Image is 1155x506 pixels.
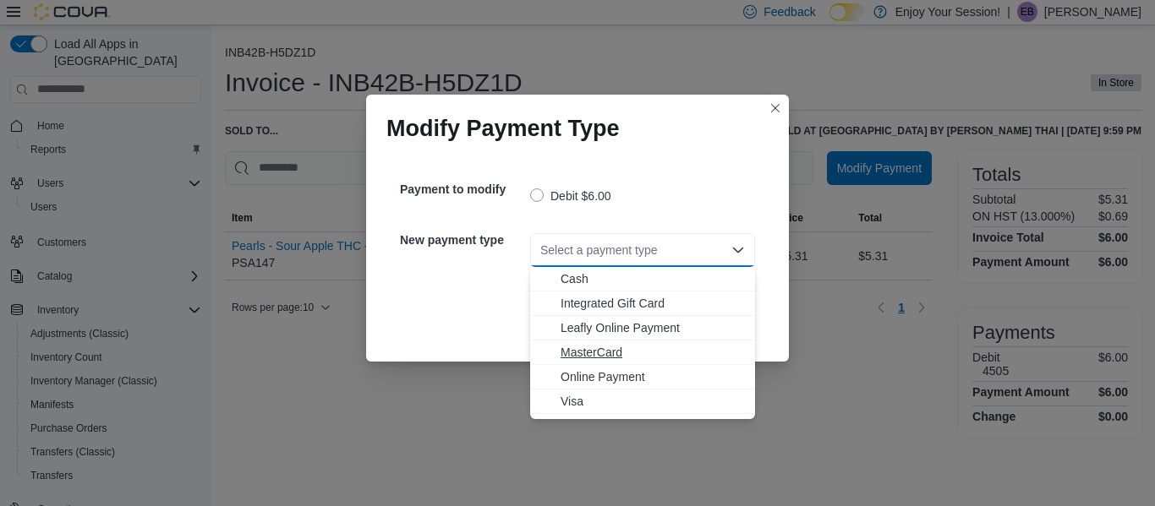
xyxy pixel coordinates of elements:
[530,389,755,414] button: Visa
[561,368,745,385] span: Online Payment
[561,270,745,287] span: Cash
[530,316,755,340] button: Leafly Online Payment
[530,267,755,414] div: Choose from the following options
[561,295,745,312] span: Integrated Gift Card
[561,319,745,336] span: Leafly Online Payment
[530,267,755,291] button: Cash
[561,393,745,410] span: Visa
[400,223,527,257] h5: New payment type
[400,172,527,206] h5: Payment to modify
[731,243,745,257] button: Close list of options
[386,115,620,142] h1: Modify Payment Type
[765,98,786,118] button: Closes this modal window
[530,365,755,389] button: Online Payment
[561,344,745,361] span: MasterCard
[530,291,755,316] button: Integrated Gift Card
[530,340,755,365] button: MasterCard
[540,240,542,260] input: Accessible screen reader label
[530,186,611,206] label: Debit $6.00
